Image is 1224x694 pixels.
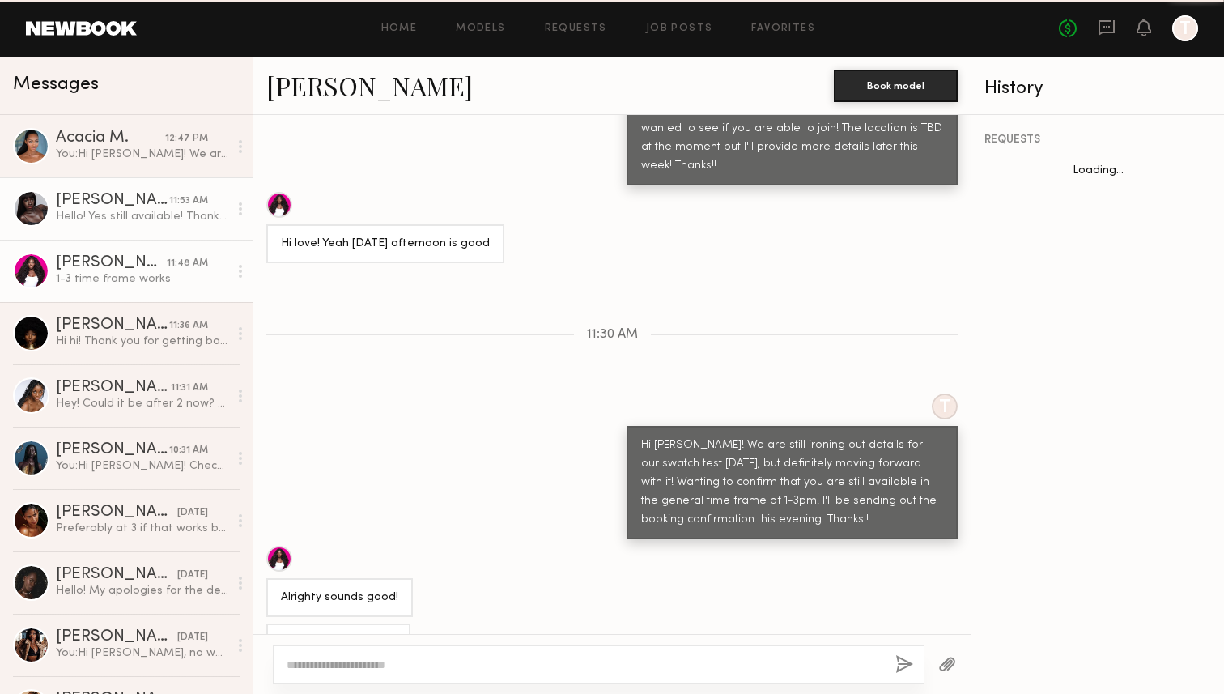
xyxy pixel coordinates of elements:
div: You: Hi [PERSON_NAME], no worries! We will reach back out for the next one. [56,645,228,661]
a: Requests [545,23,607,34]
div: [PERSON_NAME] [56,380,171,396]
div: 11:36 AM [169,318,208,334]
button: Book model [834,70,958,102]
div: [PERSON_NAME] [56,505,177,521]
div: Hi [PERSON_NAME]! We are still ironing out details for our swatch test [DATE], but definitely mov... [641,436,943,530]
div: 11:31 AM [171,381,208,396]
div: You: Hi [PERSON_NAME]! Checking in to see if you would be available for a swatch test [DATE][DATE... [56,458,228,474]
a: Models [456,23,505,34]
a: [PERSON_NAME] [266,68,473,103]
a: T [1172,15,1198,41]
a: Home [381,23,418,34]
a: Favorites [751,23,815,34]
div: 1-3 time frame works [56,271,228,287]
span: 11:30 AM [587,328,638,342]
div: Hi [PERSON_NAME]! Wanted to reach out and see what your availability is looking like for an hour ... [641,64,943,176]
div: You: Hi [PERSON_NAME]! We are planning for the general time frame of 1-3pm, but still confirming ... [56,147,228,162]
div: [DATE] [177,630,208,645]
div: [DATE] [177,568,208,583]
div: Loading... [971,165,1224,177]
div: Hi love! Yeah [DATE] afternoon is good [281,235,490,253]
div: 10:31 AM [169,443,208,458]
div: REQUESTS [984,134,1211,146]
div: [DATE] [177,505,208,521]
div: Hello! My apologies for the delayed response. Unfortunately I was available [DATE] and completely... [56,583,228,598]
div: [PERSON_NAME] [56,442,169,458]
div: [PERSON_NAME] [56,193,169,209]
div: Hey! Could it be after 2 now? Sorry, I realize I wrap at 1 for my other shoot so I’ll need to mak... [56,396,228,411]
div: Hi hi! Thank you for getting back to me. Yes, I am still available. The timing works. I’ll be on ... [56,334,228,349]
a: Job Posts [646,23,713,34]
a: Book model [834,78,958,92]
div: 1-3 time frame works [281,634,396,653]
div: 12:47 PM [165,131,208,147]
div: Preferably at 3 if that works but I’m flexible [56,521,228,536]
div: 11:48 AM [167,256,208,271]
div: 11:53 AM [169,194,208,209]
span: Messages [13,75,99,94]
div: Alrighty sounds good! [281,589,398,607]
div: [PERSON_NAME] [56,567,177,583]
div: [PERSON_NAME] [56,629,177,645]
div: History [984,79,1211,98]
div: [PERSON_NAME] [56,317,169,334]
div: [PERSON_NAME] [56,255,167,271]
div: Hello! Yes still available! Thank you !! [56,209,228,224]
div: Acacia M. [56,130,165,147]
